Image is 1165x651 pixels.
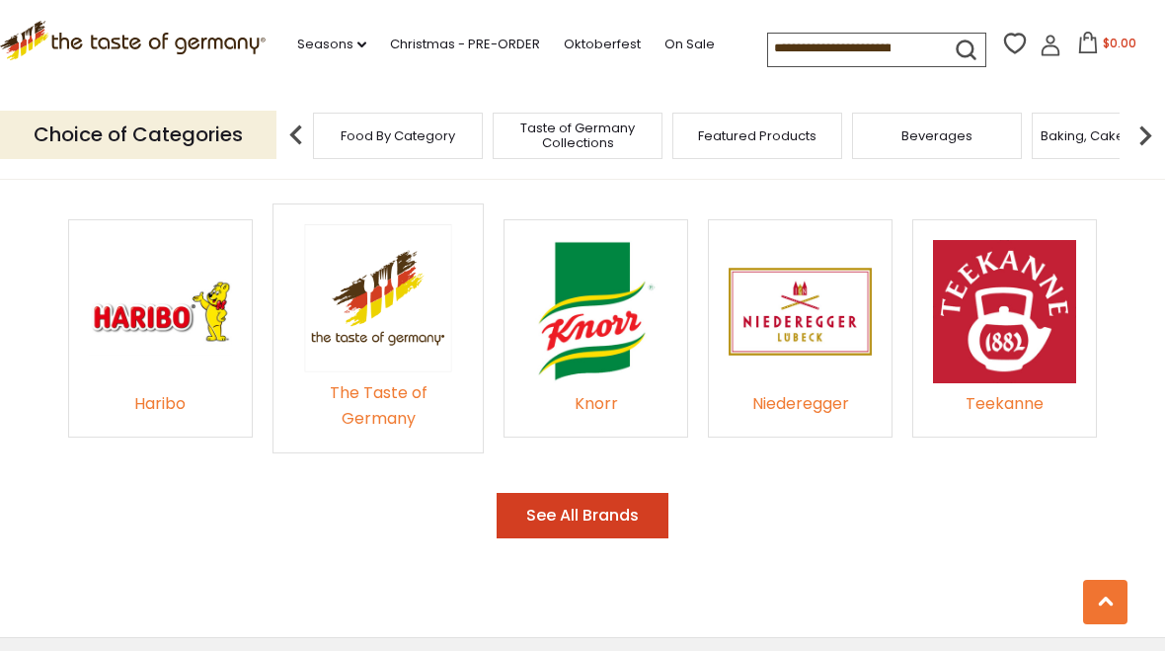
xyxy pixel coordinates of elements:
img: Haribo [89,240,232,383]
a: Seasons [297,34,366,55]
a: Teekanne [933,367,1076,418]
a: Christmas - PRE-ORDER [390,34,540,55]
a: The Taste of Germany [293,357,463,433]
div: Haribo [89,391,232,418]
a: Featured Products [698,128,816,143]
a: Taste of Germany Collections [499,121,657,150]
a: Knorr [524,367,667,418]
a: Food By Category [341,128,455,143]
button: $0.00 [1065,32,1149,61]
div: The Taste of Germany [293,380,463,433]
a: Haribo [89,367,232,418]
a: On Sale [664,34,715,55]
div: Niederegger [729,391,872,418]
a: Beverages [901,128,972,143]
a: Oktoberfest [564,34,641,55]
a: Niederegger [729,367,872,418]
img: Niederegger [729,240,872,383]
div: Knorr [524,391,667,418]
img: Knorr [524,240,667,383]
img: previous arrow [276,116,316,155]
button: See All Brands [497,493,668,539]
img: The Taste of Germany [304,224,452,371]
img: next arrow [1126,116,1165,155]
span: $0.00 [1103,35,1136,51]
div: Teekanne [933,391,1076,418]
img: Teekanne [933,240,1076,383]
